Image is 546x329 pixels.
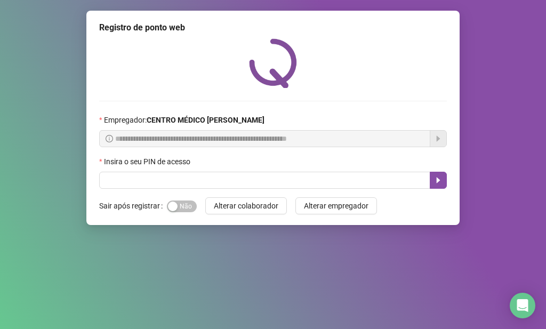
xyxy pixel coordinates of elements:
[249,38,297,88] img: QRPoint
[510,293,535,318] div: Open Intercom Messenger
[106,135,113,142] span: info-circle
[99,156,197,167] label: Insira o seu PIN de acesso
[147,116,264,124] strong: CENTRO MÉDICO [PERSON_NAME]
[295,197,377,214] button: Alterar empregador
[104,114,264,126] span: Empregador :
[214,200,278,212] span: Alterar colaborador
[99,197,167,214] label: Sair após registrar
[304,200,368,212] span: Alterar empregador
[205,197,287,214] button: Alterar colaborador
[99,21,447,34] div: Registro de ponto web
[434,176,443,184] span: caret-right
